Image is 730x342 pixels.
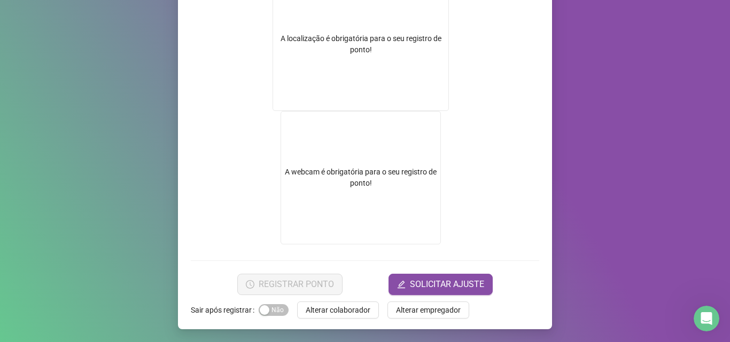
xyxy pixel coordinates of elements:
span: Alterar empregador [396,304,461,316]
label: Sair após registrar [191,301,259,319]
div: A localização é obrigatória para o seu registro de ponto! [273,33,448,55]
span: Alterar colaborador [306,304,370,316]
button: Alterar colaborador [297,301,379,319]
span: SOLICITAR AJUSTE [410,278,484,291]
button: Alterar empregador [387,301,469,319]
iframe: Intercom live chat [694,306,719,331]
div: A webcam é obrigatória para o seu registro de ponto! [281,111,441,244]
button: editSOLICITAR AJUSTE [389,274,493,295]
button: REGISTRAR PONTO [237,274,343,295]
span: edit [397,280,406,289]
